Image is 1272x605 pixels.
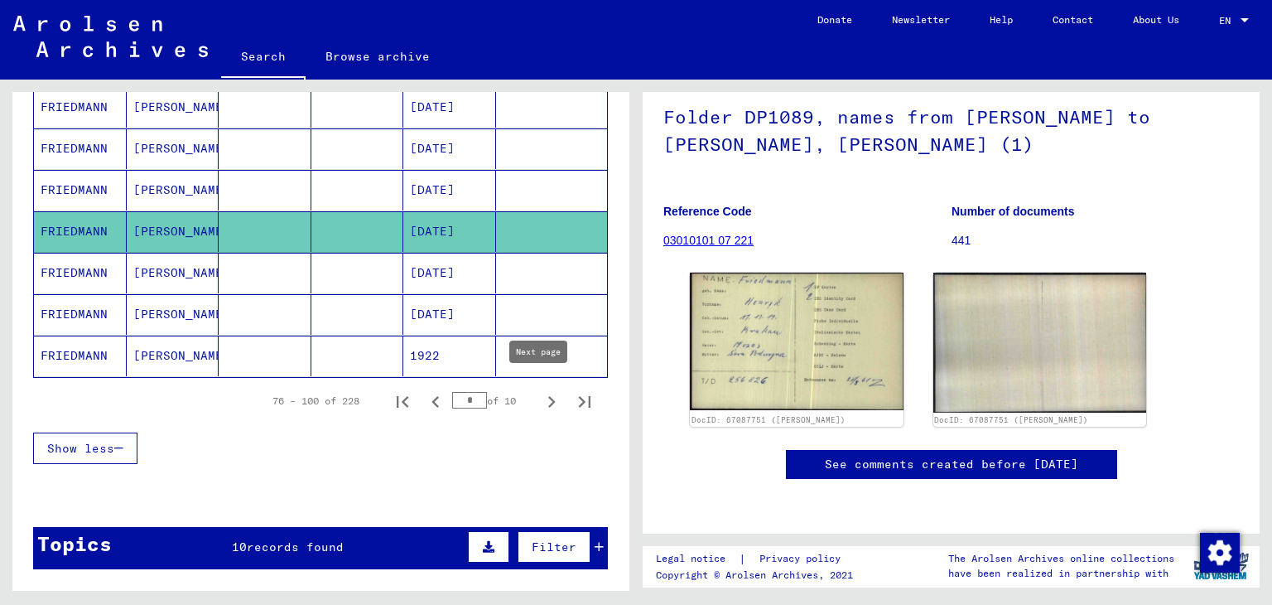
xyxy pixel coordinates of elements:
mat-select-trigger: EN [1219,14,1231,27]
a: DocID: 67087751 ([PERSON_NAME]) [934,415,1088,424]
button: Last page [568,385,601,418]
span: records found [247,540,344,554]
div: Zustimmung ändern [1199,532,1239,572]
h1: Folder DP1089, names from [PERSON_NAME] to [PERSON_NAME], [PERSON_NAME] (1) [663,79,1239,179]
a: Privacy policy [746,550,860,568]
mat-cell: FRIEDMANN [34,211,127,252]
mat-cell: [DATE] [403,170,496,211]
img: Arolsen_neg.svg [13,16,208,57]
mat-cell: [DATE] [403,128,496,169]
mat-cell: 1922 [403,336,496,376]
a: 03010101 07 221 [663,234,754,247]
mat-cell: FRIEDMANN [34,253,127,293]
button: First page [386,385,419,418]
mat-cell: FRIEDMANN [34,128,127,169]
mat-cell: [DATE] [403,294,496,335]
p: have been realized in partnership with [948,566,1174,581]
p: The Arolsen Archives online collections [948,551,1174,566]
div: | [656,550,860,568]
span: Filter [532,540,576,554]
mat-cell: FRIEDMANN [34,170,127,211]
mat-cell: [PERSON_NAME] [127,211,219,252]
div: of 10 [452,393,535,409]
button: Show less [33,433,137,464]
mat-cell: FRIEDMANN [34,87,127,128]
a: Legal notice [656,550,739,568]
button: Next page [535,385,568,418]
a: See comments created before [DATE] [825,456,1078,473]
mat-cell: [PERSON_NAME] [127,87,219,128]
a: DocID: 67087751 ([PERSON_NAME]) [691,415,846,424]
img: 001.jpg [690,273,903,410]
mat-cell: [PERSON_NAME] [127,128,219,169]
mat-cell: [PERSON_NAME] [127,294,219,335]
div: 76 – 100 of 228 [272,394,359,409]
mat-cell: [DATE] [403,87,496,128]
span: Show less [47,441,114,456]
span: 10 [232,540,247,554]
mat-cell: [PERSON_NAME] [127,336,219,376]
mat-cell: FRIEDMANN [34,336,127,376]
mat-cell: [DATE] [403,253,496,293]
mat-cell: FRIEDMANN [34,294,127,335]
img: Zustimmung ändern [1200,533,1240,573]
button: Previous page [419,385,452,418]
mat-cell: [DATE] [403,211,496,252]
mat-cell: [PERSON_NAME] [127,170,219,211]
p: 441 [952,232,1239,249]
b: Reference Code [663,205,752,218]
b: Number of documents [952,205,1075,218]
a: Search [221,36,306,80]
a: Browse archive [306,36,450,76]
button: Filter [518,531,590,563]
img: yv_logo.png [1190,545,1252,587]
p: Copyright © Arolsen Archives, 2021 [656,568,860,583]
div: Topics [37,529,112,559]
img: 002.jpg [933,273,1147,413]
mat-cell: [PERSON_NAME] [127,253,219,293]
